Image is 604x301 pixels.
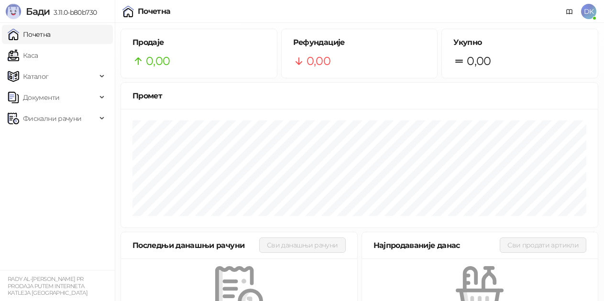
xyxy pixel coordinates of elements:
div: Почетна [138,8,171,15]
h5: Продаје [132,37,265,48]
span: Бади [26,6,50,17]
div: Последњи данашњи рачуни [132,239,259,251]
a: Документација [562,4,577,19]
span: DK [581,4,596,19]
h5: Укупно [453,37,586,48]
a: Каса [8,46,38,65]
button: Сви данашњи рачуни [259,237,345,253]
span: 0,00 [146,52,170,70]
div: Промет [132,90,586,102]
h5: Рефундације [293,37,426,48]
span: 0,00 [307,52,330,70]
a: Почетна [8,25,51,44]
div: Најпродаваније данас [373,239,500,251]
span: Документи [23,88,59,107]
button: Сви продати артикли [500,237,586,253]
img: Logo [6,4,21,19]
span: 3.11.0-b80b730 [50,8,97,17]
span: Фискални рачуни [23,109,81,128]
small: RADY AL-[PERSON_NAME] PR PRODAJA PUTEM INTERNETA KATLEJA [GEOGRAPHIC_DATA] [8,276,88,296]
span: 0,00 [467,52,491,70]
span: Каталог [23,67,49,86]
